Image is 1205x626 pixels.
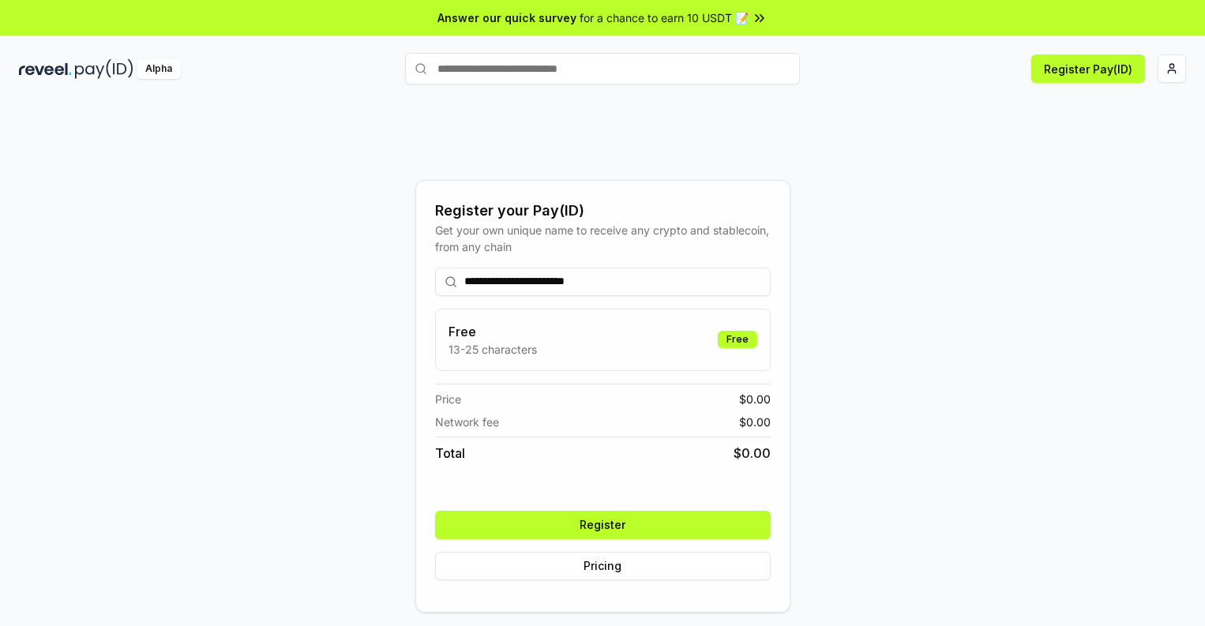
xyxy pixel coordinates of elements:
[580,9,749,26] span: for a chance to earn 10 USDT 📝
[734,444,771,463] span: $ 0.00
[137,59,181,79] div: Alpha
[435,222,771,255] div: Get your own unique name to receive any crypto and stablecoin, from any chain
[75,59,133,79] img: pay_id
[435,391,461,407] span: Price
[435,552,771,580] button: Pricing
[739,391,771,407] span: $ 0.00
[739,414,771,430] span: $ 0.00
[449,322,537,341] h3: Free
[435,444,465,463] span: Total
[19,59,72,79] img: reveel_dark
[449,341,537,358] p: 13-25 characters
[1031,54,1145,83] button: Register Pay(ID)
[718,331,757,348] div: Free
[437,9,576,26] span: Answer our quick survey
[435,511,771,539] button: Register
[435,414,499,430] span: Network fee
[435,200,771,222] div: Register your Pay(ID)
